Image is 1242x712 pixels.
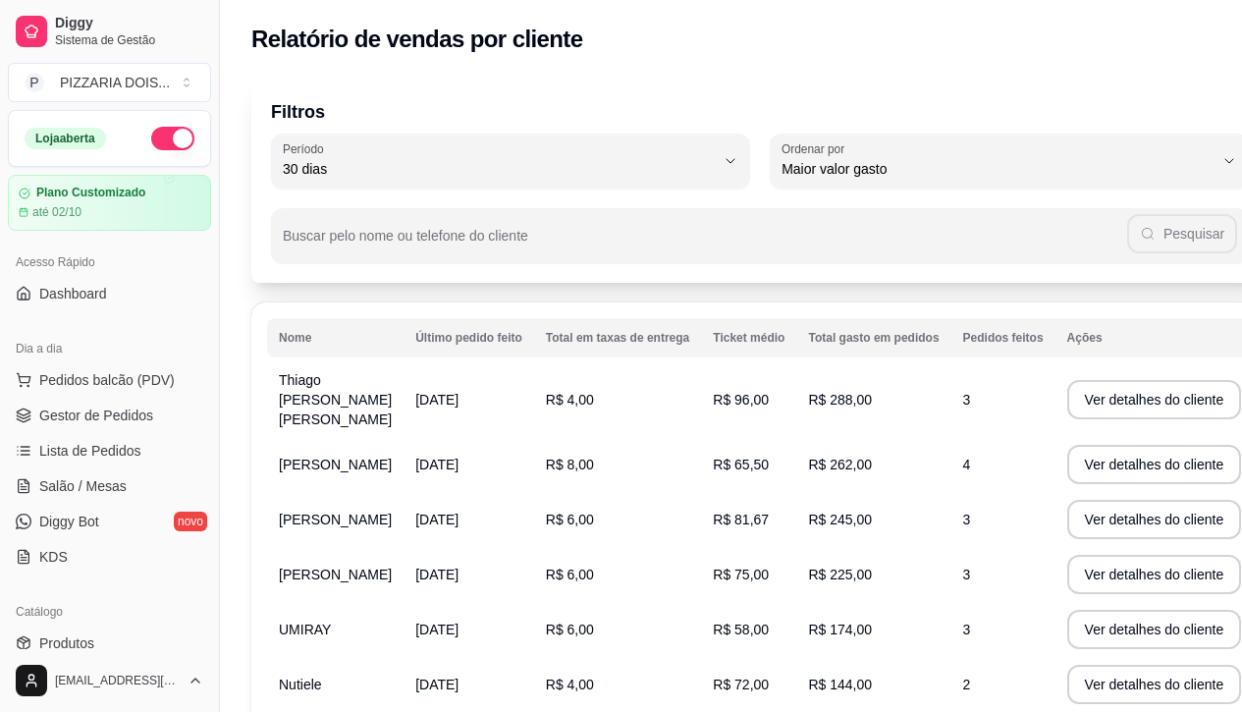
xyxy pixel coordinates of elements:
[8,470,211,502] a: Salão / Mesas
[1067,500,1242,539] button: Ver detalhes do cliente
[1067,610,1242,649] button: Ver detalhes do cliente
[251,24,583,55] h2: Relatório de vendas por cliente
[55,673,180,688] span: [EMAIL_ADDRESS][DOMAIN_NAME]
[1067,445,1242,484] button: Ver detalhes do cliente
[808,392,872,408] span: R$ 288,00
[808,677,872,692] span: R$ 144,00
[415,392,459,408] span: [DATE]
[1067,665,1242,704] button: Ver detalhes do cliente
[951,318,1055,357] th: Pedidos feitos
[36,186,145,200] article: Plano Customizado
[808,567,872,582] span: R$ 225,00
[8,333,211,364] div: Dia a dia
[283,234,1127,253] input: Buscar pelo nome ou telefone do cliente
[8,400,211,431] a: Gestor de Pedidos
[8,596,211,628] div: Catálogo
[713,512,769,527] span: R$ 81,67
[8,506,211,537] a: Diggy Botnovo
[283,159,715,179] span: 30 dias
[415,567,459,582] span: [DATE]
[415,512,459,527] span: [DATE]
[8,246,211,278] div: Acesso Rápido
[963,677,971,692] span: 2
[713,567,769,582] span: R$ 75,00
[279,677,322,692] span: Nutiele
[546,457,594,472] span: R$ 8,00
[55,32,203,48] span: Sistema de Gestão
[1067,555,1242,594] button: Ver detalhes do cliente
[701,318,796,357] th: Ticket médio
[963,567,971,582] span: 3
[808,457,872,472] span: R$ 262,00
[151,127,194,150] button: Alterar Status
[39,370,175,390] span: Pedidos balcão (PDV)
[279,512,392,527] span: [PERSON_NAME]
[782,159,1214,179] span: Maior valor gasto
[963,457,971,472] span: 4
[39,547,68,567] span: KDS
[283,140,330,157] label: Período
[963,622,971,637] span: 3
[782,140,851,157] label: Ordenar por
[8,435,211,466] a: Lista de Pedidos
[8,628,211,659] a: Produtos
[39,476,127,496] span: Salão / Mesas
[279,457,392,472] span: [PERSON_NAME]
[963,512,971,527] span: 3
[8,364,211,396] button: Pedidos balcão (PDV)
[32,204,81,220] article: até 02/10
[279,567,392,582] span: [PERSON_NAME]
[8,541,211,573] a: KDS
[404,318,534,357] th: Último pedido feito
[808,622,872,637] span: R$ 174,00
[415,677,459,692] span: [DATE]
[713,622,769,637] span: R$ 58,00
[963,392,971,408] span: 3
[1067,380,1242,419] button: Ver detalhes do cliente
[796,318,950,357] th: Total gasto em pedidos
[39,512,99,531] span: Diggy Bot
[39,406,153,425] span: Gestor de Pedidos
[546,567,594,582] span: R$ 6,00
[8,175,211,231] a: Plano Customizadoaté 02/10
[60,73,170,92] div: PIZZARIA DOIS ...
[546,512,594,527] span: R$ 6,00
[415,622,459,637] span: [DATE]
[713,457,769,472] span: R$ 65,50
[713,392,769,408] span: R$ 96,00
[8,8,211,55] a: DiggySistema de Gestão
[546,622,594,637] span: R$ 6,00
[39,633,94,653] span: Produtos
[808,512,872,527] span: R$ 245,00
[8,278,211,309] a: Dashboard
[279,622,331,637] span: UMIRAY
[415,457,459,472] span: [DATE]
[39,441,141,461] span: Lista de Pedidos
[279,372,392,427] span: Thiago [PERSON_NAME] [PERSON_NAME]
[39,284,107,303] span: Dashboard
[55,15,203,32] span: Diggy
[713,677,769,692] span: R$ 72,00
[8,657,211,704] button: [EMAIL_ADDRESS][DOMAIN_NAME]
[546,392,594,408] span: R$ 4,00
[8,63,211,102] button: Select a team
[267,318,404,357] th: Nome
[546,677,594,692] span: R$ 4,00
[25,128,106,149] div: Loja aberta
[534,318,702,357] th: Total em taxas de entrega
[271,134,750,189] button: Período30 dias
[25,73,44,92] span: P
